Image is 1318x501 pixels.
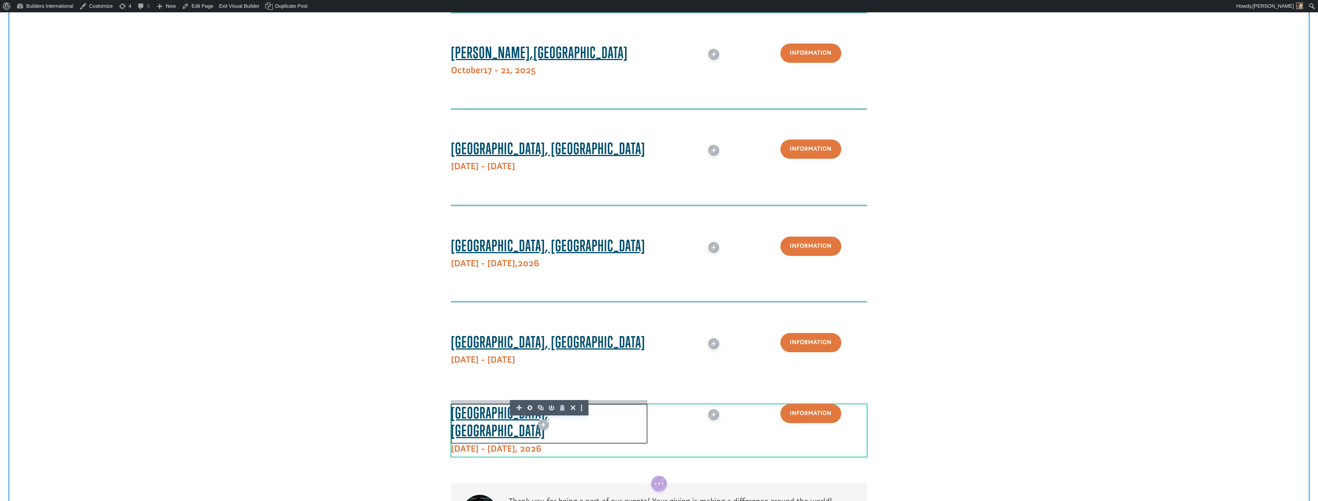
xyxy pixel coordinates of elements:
div: Victory [DEMOGRAPHIC_DATA] of [GEOGRAPHIC_DATA] donated $5,000 [14,8,106,23]
span: [PERSON_NAME] [1252,3,1294,9]
img: US.png [14,31,19,36]
span: [GEOGRAPHIC_DATA], [GEOGRAPHIC_DATA] [451,333,645,351]
span: [GEOGRAPHIC_DATA], [GEOGRAPHIC_DATA] [451,236,645,255]
b: [PERSON_NAME], [451,43,533,62]
button: Donate [109,15,143,29]
div: to [14,24,106,29]
span: [GEOGRAPHIC_DATA], [GEOGRAPHIC_DATA] [451,403,549,440]
span: [GEOGRAPHIC_DATA] [451,43,628,62]
strong: Children's Initiatives [18,24,62,29]
b: [GEOGRAPHIC_DATA], [GEOGRAPHIC_DATA] [451,139,645,158]
span: [PERSON_NAME] , [GEOGRAPHIC_DATA] [21,31,104,36]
